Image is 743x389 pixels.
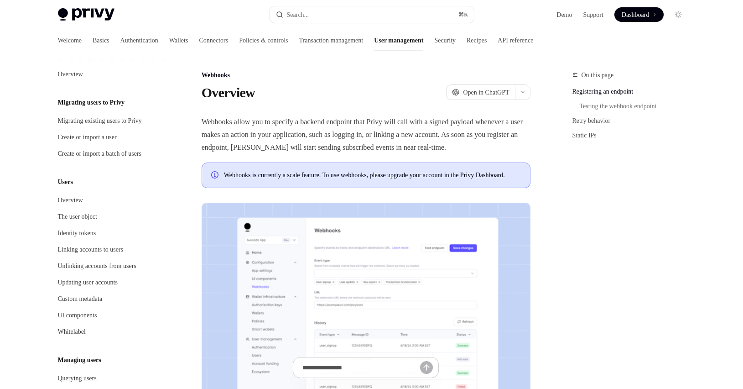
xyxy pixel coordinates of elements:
a: Retry behavior [572,113,693,128]
h5: Managing users [58,354,110,365]
a: Unlinking accounts from users [51,258,167,274]
span: ⌘ K [459,11,468,18]
svg: Info [211,184,220,193]
a: Dashboard [607,7,664,22]
a: Registering an endpoint [572,84,693,99]
button: Send message [420,361,433,374]
a: Querying users [51,370,167,386]
span: Webhooks allow you to specify a backend endpoint that Privy will call with a signed payload whene... [202,115,530,166]
a: Welcome [58,29,87,51]
a: The user object [51,208,167,225]
h5: Users [58,176,77,187]
span: Open in ChatGPT [454,88,509,97]
a: Policies & controls [270,29,330,51]
img: light logo [58,8,114,21]
div: Overview [58,68,87,79]
div: UI components [58,310,103,321]
input: Ask a question... [302,357,420,378]
span: Webhooks is currently a scale feature. To use webhooks, please upgrade your account in the Privy ... [224,183,521,201]
div: Migrating existing users to Privy [58,115,154,126]
span: On this page [582,69,623,80]
div: Identity tokens [58,227,102,238]
button: Open in ChatGPT [437,84,515,100]
a: Custom metadata [51,290,167,307]
a: Recipes [540,29,566,51]
a: Create or import a batch of users [51,145,167,162]
div: Create or import a user [58,131,128,142]
div: Webhooks [202,70,530,79]
button: Open search [270,6,474,23]
div: Overview [58,194,87,205]
div: Search... [287,9,312,20]
button: Toggle dark mode [671,7,686,22]
a: UI components [51,307,167,323]
div: Querying users [58,373,104,384]
h5: Migrating users to Privy [58,97,135,108]
a: Demo [542,10,560,19]
div: Create or import a batch of users [58,148,158,159]
a: Linking accounts to users [51,241,167,258]
a: Wallets [188,29,212,51]
a: Identity tokens [51,225,167,241]
span: Dashboard [614,10,649,19]
a: Support [571,10,596,19]
a: Basics [98,29,119,51]
a: User management [434,29,493,51]
a: Testing the webhook endpoint [572,99,693,113]
div: Custom metadata [58,293,110,304]
a: Connectors [223,29,260,51]
div: The user object [58,211,106,222]
a: Create or import a user [51,129,167,145]
a: API reference [577,29,620,51]
div: Updating user accounts [58,277,130,288]
a: Static IPs [572,128,693,142]
div: Linking accounts to users [58,244,134,255]
a: Migrating existing users to Privy [51,112,167,129]
a: Overview [51,66,167,82]
a: Transaction management [341,29,423,51]
h1: Overview [202,84,263,100]
a: Authentication [130,29,177,51]
div: Unlinking accounts from users [58,260,148,271]
a: Whitelabel [51,323,167,340]
a: Security [504,29,530,51]
a: Overview [51,192,167,208]
a: Updating user accounts [51,274,167,290]
div: Whitelabel [58,326,90,337]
